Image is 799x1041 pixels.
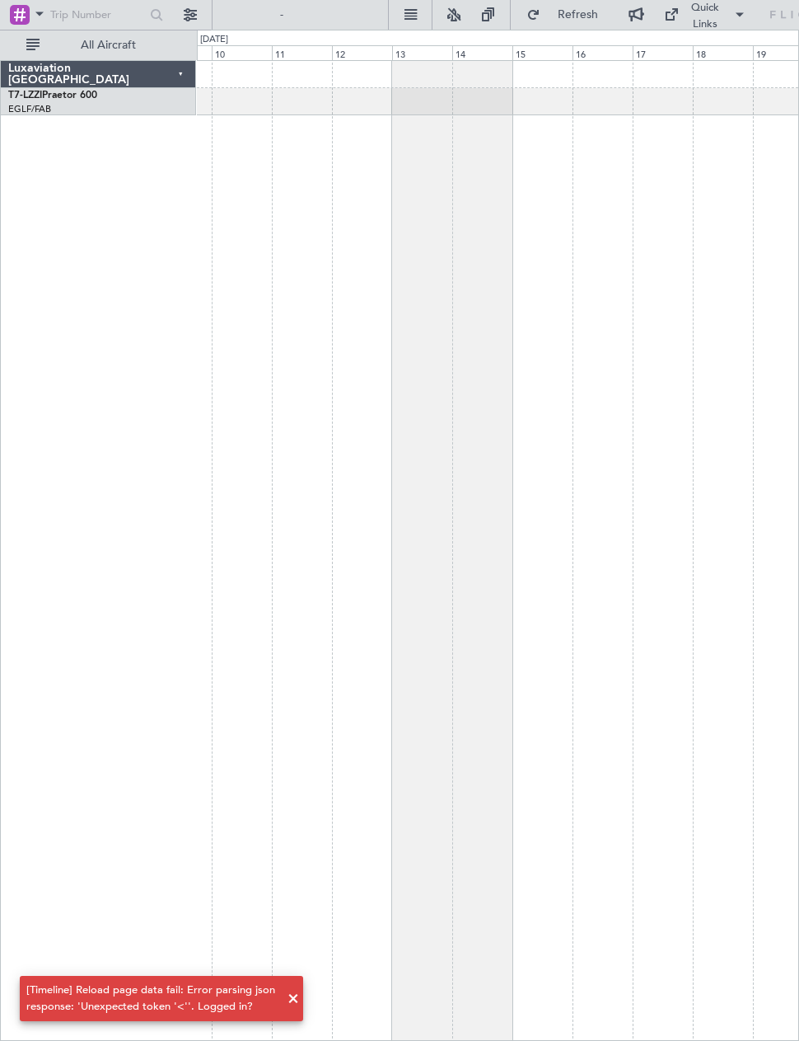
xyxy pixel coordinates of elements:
div: 15 [512,45,572,60]
div: [DATE] [200,33,228,47]
button: Quick Links [656,2,755,28]
div: 14 [452,45,512,60]
div: 11 [272,45,332,60]
input: Trip Number [50,2,145,27]
div: 16 [572,45,633,60]
a: EGLF/FAB [8,103,51,115]
span: All Aircraft [43,40,174,51]
a: T7-LZZIPraetor 600 [8,91,97,100]
span: Refresh [544,9,613,21]
span: T7-LZZI [8,91,42,100]
div: 12 [332,45,392,60]
div: 18 [693,45,753,60]
button: Refresh [519,2,618,28]
div: [Timeline] Reload page data fail: Error parsing json response: 'Unexpected token '<''. Logged in? [26,983,278,1015]
div: 17 [633,45,693,60]
div: 10 [212,45,272,60]
button: All Aircraft [18,32,179,58]
div: 13 [392,45,452,60]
